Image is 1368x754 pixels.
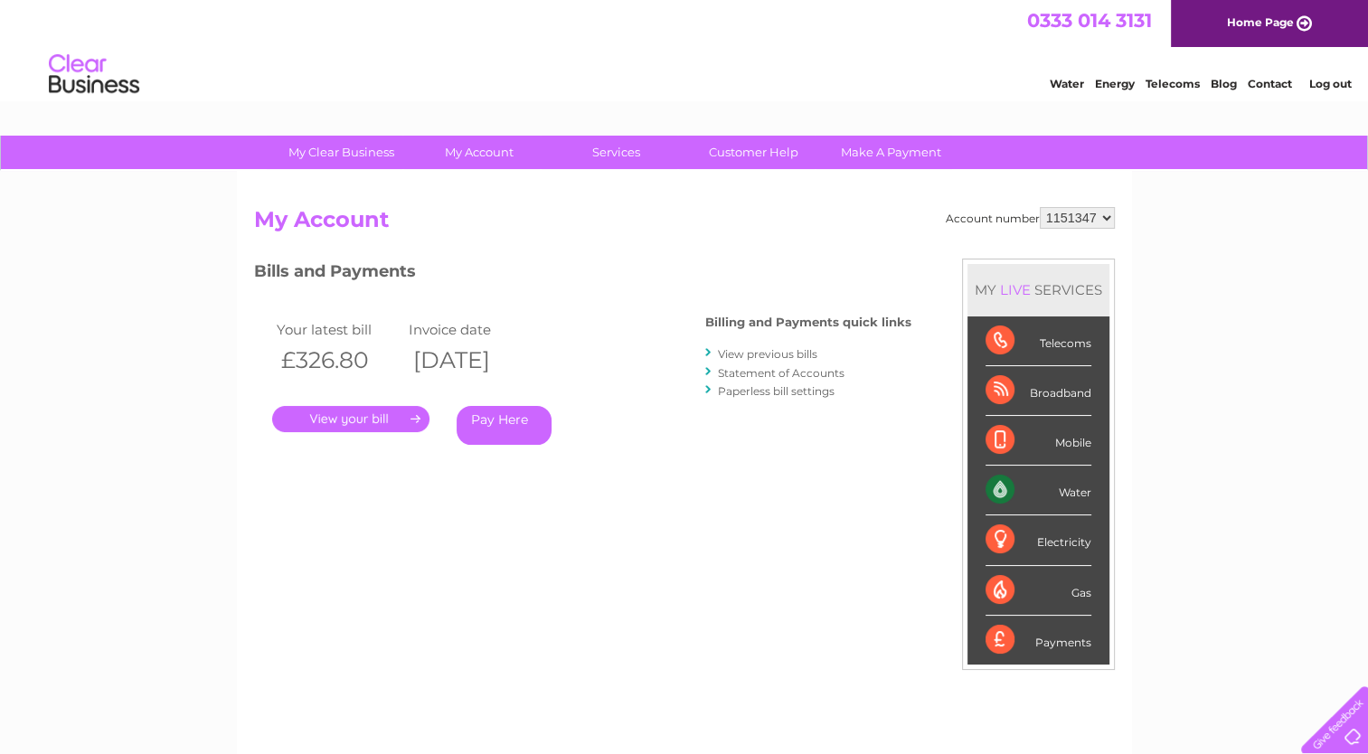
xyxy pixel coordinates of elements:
a: Paperless bill settings [718,384,835,398]
div: Payments [986,616,1091,664]
a: Contact [1248,77,1292,90]
a: View previous bills [718,347,817,361]
a: Services [542,136,691,169]
a: Pay Here [457,406,552,445]
th: £326.80 [272,342,404,379]
td: Your latest bill [272,317,404,342]
div: Clear Business is a trading name of Verastar Limited (registered in [GEOGRAPHIC_DATA] No. 3667643... [258,10,1112,88]
a: Customer Help [679,136,828,169]
h2: My Account [254,207,1115,241]
img: logo.png [48,47,140,102]
a: 0333 014 3131 [1027,9,1152,32]
a: Telecoms [1146,77,1200,90]
a: Log out [1308,77,1351,90]
div: LIVE [996,281,1034,298]
a: My Account [404,136,553,169]
div: Water [986,466,1091,515]
h3: Bills and Payments [254,259,911,290]
a: . [272,406,429,432]
h4: Billing and Payments quick links [705,316,911,329]
div: Electricity [986,515,1091,565]
div: Mobile [986,416,1091,466]
div: Broadband [986,366,1091,416]
a: Make A Payment [816,136,966,169]
div: MY SERVICES [967,264,1109,316]
a: Energy [1095,77,1135,90]
td: Invoice date [404,317,536,342]
a: Blog [1211,77,1237,90]
th: [DATE] [404,342,536,379]
div: Telecoms [986,316,1091,366]
div: Gas [986,566,1091,616]
a: Water [1050,77,1084,90]
div: Account number [946,207,1115,229]
a: My Clear Business [267,136,416,169]
a: Statement of Accounts [718,366,844,380]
